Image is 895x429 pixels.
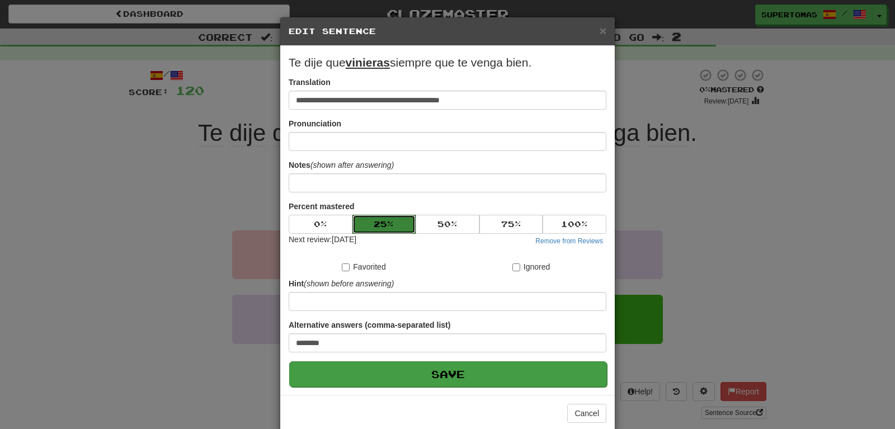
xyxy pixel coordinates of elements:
[479,215,543,234] button: 75%
[289,215,352,234] button: 0%
[289,361,607,387] button: Save
[512,261,550,272] label: Ignored
[310,161,394,169] em: (shown after answering)
[304,279,394,288] em: (shown before answering)
[352,215,416,234] button: 25%
[342,261,385,272] label: Favorited
[289,319,450,331] label: Alternative answers (comma-separated list)
[289,77,331,88] label: Translation
[289,201,355,212] label: Percent mastered
[416,215,479,234] button: 50%
[289,54,606,71] p: Te dije que siempre que te venga bien.
[289,215,606,234] div: Percent mastered
[289,234,356,247] div: Next review: [DATE]
[289,159,394,171] label: Notes
[289,278,394,289] label: Hint
[289,118,341,129] label: Pronunciation
[532,235,606,247] button: Remove from Reviews
[567,404,606,423] button: Cancel
[600,25,606,36] button: Close
[600,24,606,37] span: ×
[512,263,520,271] input: Ignored
[543,215,606,234] button: 100%
[289,26,606,37] h5: Edit Sentence
[346,56,390,69] u: vinieras
[342,263,350,271] input: Favorited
